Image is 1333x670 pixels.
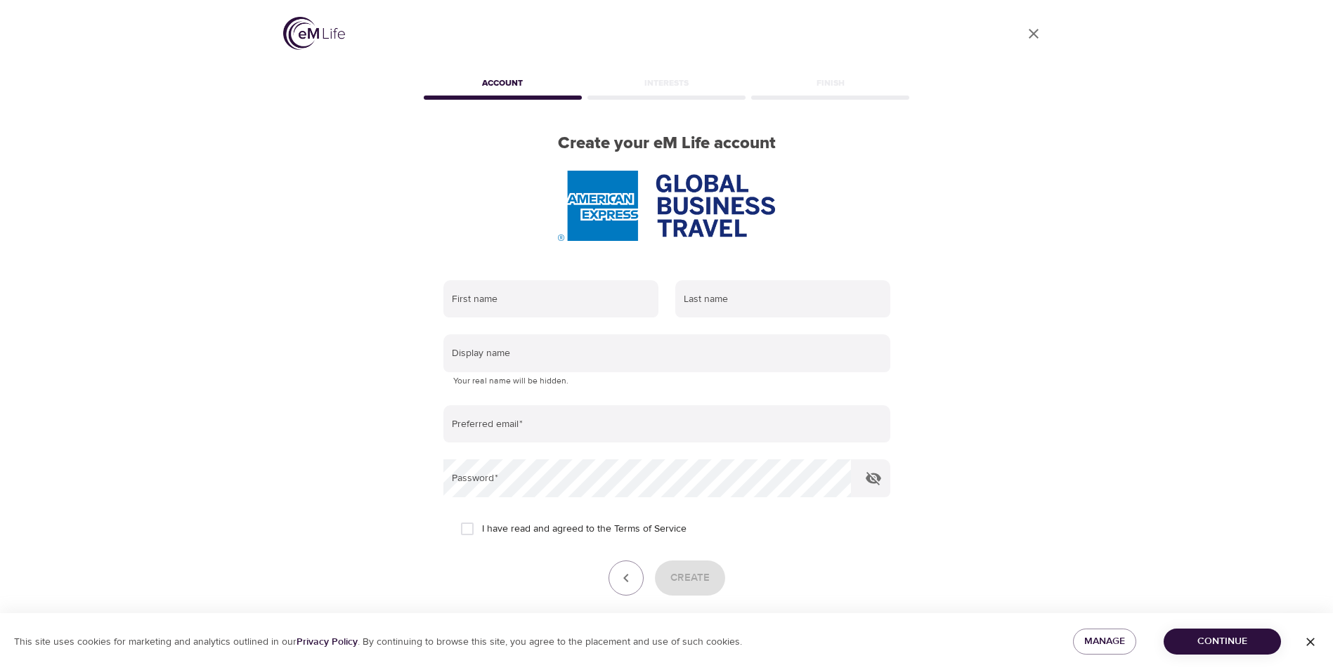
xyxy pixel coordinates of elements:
[558,171,774,241] img: AmEx%20GBT%20logo.png
[1175,633,1270,650] span: Continue
[297,636,358,648] a: Privacy Policy
[1164,629,1281,655] button: Continue
[1073,629,1136,655] button: Manage
[283,17,345,50] img: logo
[1017,17,1051,51] a: close
[421,133,913,154] h2: Create your eM Life account
[1084,633,1125,650] span: Manage
[614,522,687,537] a: Terms of Service
[453,374,880,388] p: Your real name will be hidden.
[482,522,687,537] span: I have read and agreed to the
